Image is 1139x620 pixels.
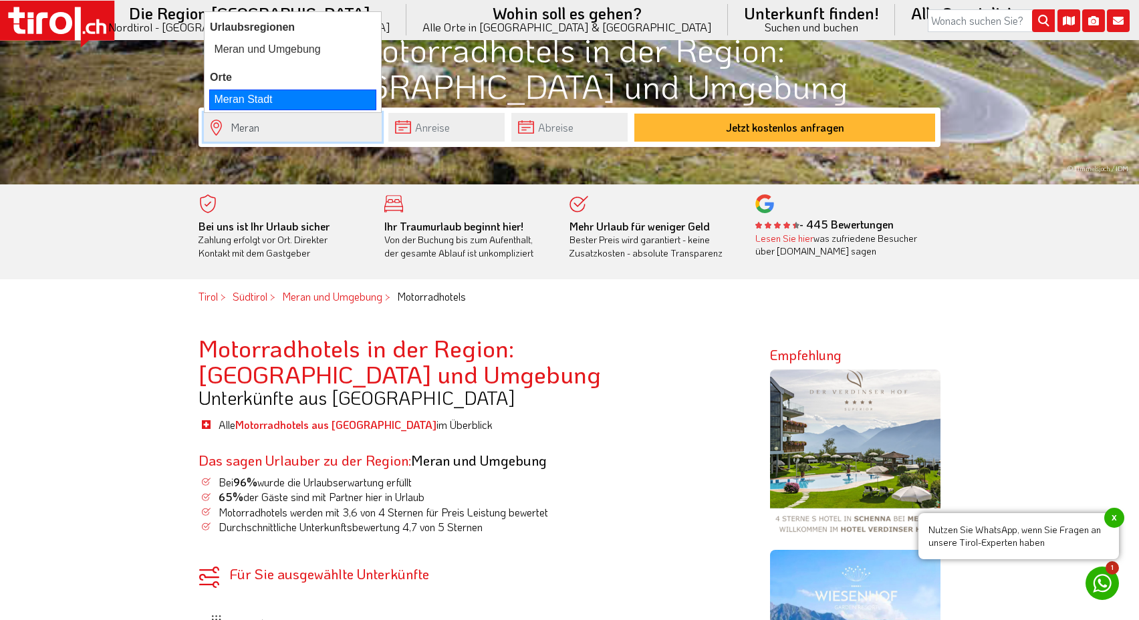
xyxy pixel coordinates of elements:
em: Motorradhotels [397,289,466,303]
button: Jetzt kostenlos anfragen [634,114,935,142]
a: 1 Nutzen Sie WhatsApp, wenn Sie Fragen an unsere Tirol-Experten habenx [1086,567,1119,600]
li: der Gäste sind mit Partner hier in Urlaub [199,490,750,504]
a: Tirol [199,289,218,303]
li: Urlaubsregionen : Meran und Umgebung [205,37,381,61]
h3: Meran und Umgebung [199,452,750,468]
a: Motorradhotels aus [GEOGRAPHIC_DATA] [235,418,436,432]
b: Bei uns ist Ihr Urlaub sicher [199,219,330,233]
small: Alle Orte in [GEOGRAPHIC_DATA] & [GEOGRAPHIC_DATA] [422,21,712,33]
li: Bei wurde die Urlaubserwartung erfüllt [199,475,750,490]
span: Nutzen Sie WhatsApp, wenn Sie Fragen an unsere Tirol-Experten haben [918,513,1119,559]
li: Alle im Überblick [199,418,750,432]
div: Von der Buchung bis zum Aufenthalt, der gesamte Ablauf ist unkompliziert [384,220,550,260]
li: Motorradhotels werden mit 3,6 von 4 Sternen für Preis Leistung bewertet [199,505,750,520]
a: Lesen Sie hier [755,232,813,245]
div: Bester Preis wird garantiert - keine Zusatzkosten - absolute Transparenz [569,220,735,260]
li: Urlaubsregionen [205,17,381,37]
i: Karte öffnen [1057,9,1080,32]
b: 65% [219,490,243,504]
a: Südtirol [233,289,267,303]
small: Suchen und buchen [744,21,879,33]
strong: Empfehlung [770,346,842,363]
span: 1 [1106,561,1119,575]
div: Für Sie ausgewählte Unterkünfte [199,567,750,581]
div: Meran Stadt [209,90,376,110]
b: 96% [233,475,257,489]
h3: Unterkünfte aus [GEOGRAPHIC_DATA] [199,387,750,408]
img: verdinserhof.png [770,369,940,540]
div: was zufriedene Besucher über [DOMAIN_NAME] sagen [755,232,921,258]
b: Mehr Urlaub für weniger Geld [569,219,710,233]
li: Durchschnittliche Unterkunftsbewertung von 5 Sternen [199,520,750,534]
input: Anreise [388,113,505,142]
i: Kontakt [1107,9,1130,32]
span: x [1104,508,1124,528]
div: Zahlung erfolgt vor Ort. Direkter Kontakt mit dem Gastgeber [199,220,364,260]
h2: Motorradhotels in der Region: [GEOGRAPHIC_DATA] und Umgebung [199,335,750,387]
span: Das sagen Urlauber zu der Region: [199,451,411,469]
img: google [755,194,774,213]
b: Ihr Traumurlaub beginnt hier! [384,219,523,233]
span: 4,7 [402,520,417,534]
h1: Motorradhotels in der Region: [GEOGRAPHIC_DATA] und Umgebung [199,31,940,104]
li: Orte [205,67,381,88]
b: - 445 Bewertungen [755,217,894,231]
input: Wonach suchen Sie? [928,9,1055,32]
input: Wo soll's hingehen? [204,113,382,142]
a: Meran und Umgebung [282,289,382,303]
i: Fotogalerie [1082,9,1105,32]
li: Orte : Meran Stadt [205,88,381,112]
input: Abreise [511,113,628,142]
small: Nordtirol - [GEOGRAPHIC_DATA] - [GEOGRAPHIC_DATA] [108,21,390,33]
div: Meran und Umgebung [210,40,376,59]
